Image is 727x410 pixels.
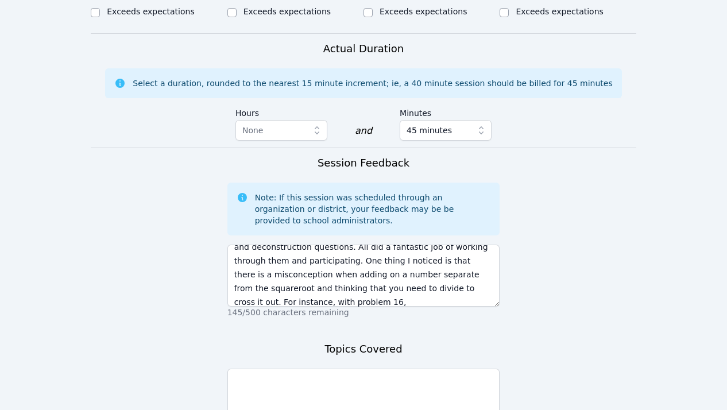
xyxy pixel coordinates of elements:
[400,120,492,141] button: 45 minutes
[107,7,194,16] label: Exceeds expectations
[323,41,404,57] h3: Actual Duration
[400,103,492,120] label: Minutes
[227,307,500,318] p: 145/500 characters remaining
[235,103,327,120] label: Hours
[133,78,612,89] div: Select a duration, rounded to the nearest 15 minute increment; ie, a 40 minute session should be ...
[227,245,500,307] textarea: Aloha, [DATE], the students worked on wrapping up the construction and deconstruction questions. ...
[243,7,331,16] label: Exceeds expectations
[516,7,603,16] label: Exceeds expectations
[355,124,372,138] div: and
[242,126,264,135] span: None
[235,120,327,141] button: None
[318,155,409,171] h3: Session Feedback
[380,7,467,16] label: Exceeds expectations
[255,192,491,226] div: Note: If this session was scheduled through an organization or district, your feedback may be be ...
[324,341,402,357] h3: Topics Covered
[407,123,452,137] span: 45 minutes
